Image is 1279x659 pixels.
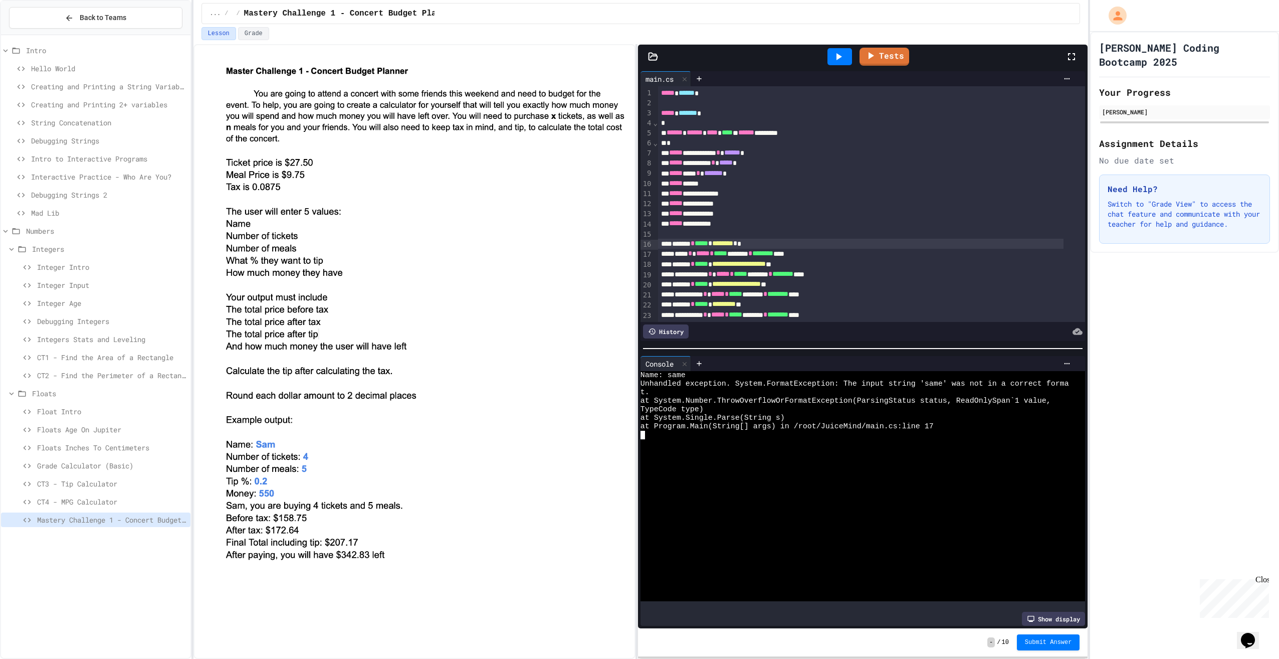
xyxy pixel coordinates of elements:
span: Mad Lib [31,208,186,218]
span: Debugging Strings 2 [31,190,186,200]
div: 23 [641,311,653,321]
span: 10 [1001,638,1008,646]
span: / [997,638,1000,646]
div: 17 [641,250,653,260]
div: Show display [1022,612,1085,626]
span: Intro [26,45,186,56]
span: Integer Age [37,298,186,308]
button: Lesson [201,27,236,40]
span: - [987,637,995,647]
div: Console [641,359,679,369]
span: t. [641,388,650,397]
span: Integers Stats and Leveling [37,334,186,345]
span: / [236,10,240,18]
div: 7 [641,148,653,158]
span: Mastery Challenge 1 - Concert Budget Planner [37,515,186,525]
span: Debugging Integers [37,316,186,326]
h3: Need Help? [1108,183,1261,195]
div: 14 [641,220,653,230]
iframe: chat widget [1237,619,1269,649]
span: Float Intro [37,406,186,417]
div: 2 [641,98,653,108]
div: 19 [641,270,653,280]
div: Console [641,356,691,371]
div: 5 [641,128,653,138]
div: 11 [641,189,653,199]
div: 12 [641,199,653,209]
span: at System.Number.ThrowOverflowOrFormatException(ParsingStatus status, ReadOnlySpan`1 value, [641,397,1051,405]
h2: Assignment Details [1099,136,1270,150]
iframe: chat widget [1196,575,1269,618]
span: at Program.Main(String[] args) in /root/JuiceMind/main.cs:line 17 [641,422,934,431]
div: 20 [641,280,653,290]
div: No due date set [1099,154,1270,167]
div: 6 [641,138,653,148]
span: Integers [32,244,186,254]
div: 9 [641,169,653,179]
h2: Your Progress [1099,85,1270,99]
span: Integer Intro [37,262,186,272]
span: ... [210,10,221,18]
span: / [225,10,228,18]
span: Creating and Printing 2+ variables [31,99,186,110]
span: Floats [32,388,186,399]
span: Hello World [31,63,186,74]
div: 8 [641,158,653,169]
div: History [643,324,689,339]
button: Grade [238,27,269,40]
span: Debugging Strings [31,135,186,146]
span: Numbers [26,226,186,236]
span: Fold line [653,139,658,147]
div: 15 [641,230,653,240]
span: CT1 - Find the Area of a Rectangle [37,352,186,363]
div: 4 [641,118,653,128]
span: Back to Teams [80,13,126,23]
h1: [PERSON_NAME] Coding Bootcamp 2025 [1099,41,1270,69]
span: Mastery Challenge 1 - Concert Budget Planner [244,8,456,20]
span: CT4 - MPG Calculator [37,497,186,507]
span: Unhandled exception. System.FormatException: The input string 'same' was not in a correct forma [641,380,1069,388]
span: Fold line [653,119,658,127]
button: Back to Teams [9,7,182,29]
span: Grade Calculator (Basic) [37,460,186,471]
div: 1 [641,88,653,98]
span: at System.Single.Parse(String s) [641,414,785,422]
div: 24 [641,321,653,331]
div: 18 [641,260,653,270]
span: Floats Age On Jupiter [37,424,186,435]
div: [PERSON_NAME] [1102,107,1267,116]
span: Floats Inches To Centimeters [37,442,186,453]
span: String Concatenation [31,117,186,128]
div: 10 [641,179,653,189]
span: Intro to Interactive Programs [31,153,186,164]
div: 16 [641,240,653,250]
span: TypeCode type) [641,405,704,414]
span: Interactive Practice - Who Are You? [31,172,186,182]
a: Tests [860,48,909,66]
span: CT3 - Tip Calculator [37,478,186,489]
span: Submit Answer [1025,638,1072,646]
span: CT2 - Find the Perimeter of a Rectangle [37,370,186,381]
div: Chat with us now!Close [4,4,69,64]
span: Name: same [641,371,686,380]
span: Integer Input [37,280,186,290]
div: 21 [641,290,653,300]
div: 3 [641,108,653,118]
p: Switch to "Grade View" to access the chat feature and communicate with your teacher for help and ... [1108,199,1261,229]
div: main.cs [641,71,691,86]
div: main.cs [641,74,679,84]
span: Creating and Printing a String Variable [31,81,186,92]
button: Submit Answer [1017,634,1080,650]
div: 22 [641,300,653,310]
div: 13 [641,209,653,219]
div: My Account [1098,4,1129,27]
